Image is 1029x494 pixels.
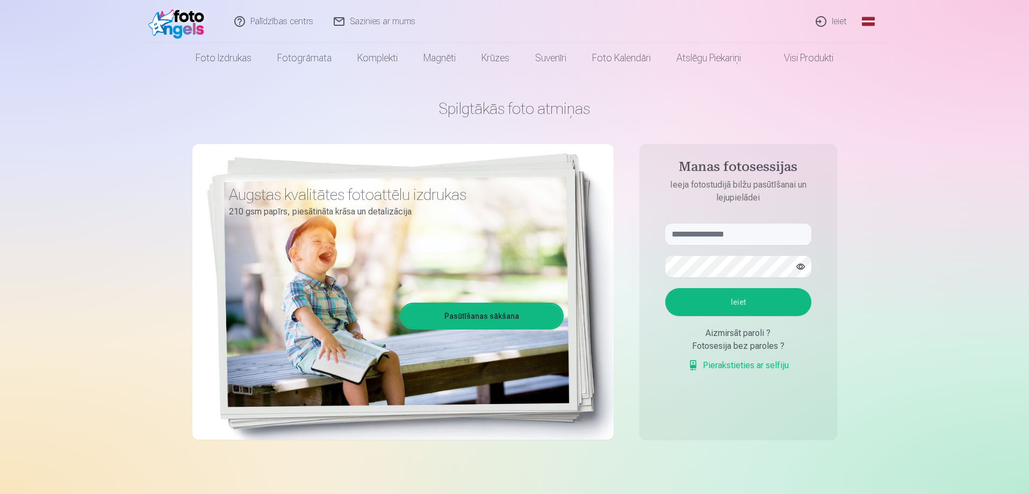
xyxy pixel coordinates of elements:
[688,359,789,372] a: Pierakstieties ar selfiju
[664,43,754,73] a: Atslēgu piekariņi
[522,43,579,73] a: Suvenīri
[654,159,822,178] h4: Manas fotosessijas
[654,178,822,204] p: Ieeja fotostudijā bilžu pasūtīšanai un lejupielādei
[183,43,264,73] a: Foto izdrukas
[665,327,811,340] div: Aizmirsāt paroli ?
[229,204,556,219] p: 210 gsm papīrs, piesātināta krāsa un detalizācija
[344,43,411,73] a: Komplekti
[192,99,837,118] h1: Spilgtākās foto atmiņas
[229,185,556,204] h3: Augstas kvalitātes fotoattēlu izdrukas
[411,43,469,73] a: Magnēti
[401,304,562,328] a: Pasūtīšanas sākšana
[665,288,811,316] button: Ieiet
[665,340,811,353] div: Fotosesija bez paroles ?
[264,43,344,73] a: Fotogrāmata
[148,4,210,39] img: /fa1
[579,43,664,73] a: Foto kalendāri
[754,43,846,73] a: Visi produkti
[469,43,522,73] a: Krūzes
